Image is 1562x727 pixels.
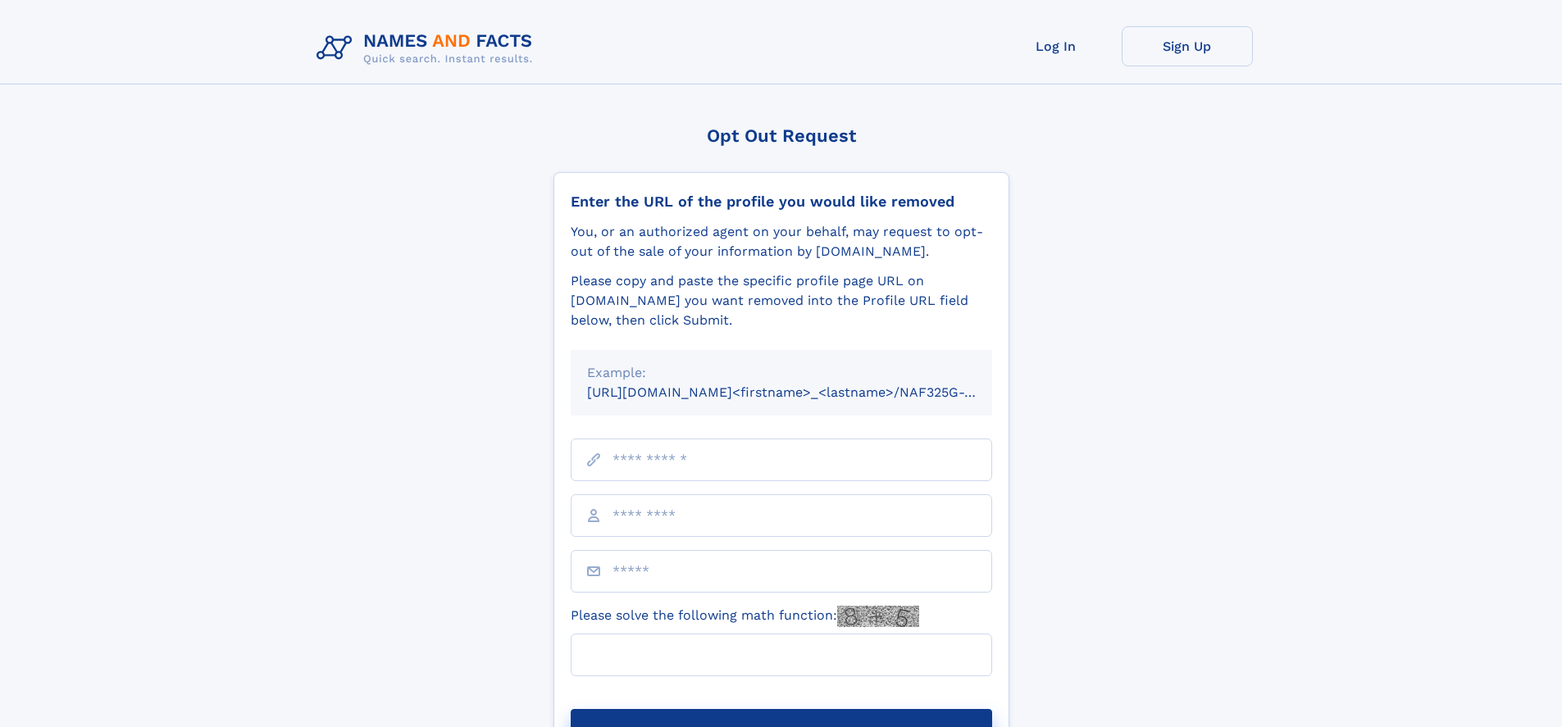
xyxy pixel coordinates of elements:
[310,26,546,70] img: Logo Names and Facts
[571,271,992,330] div: Please copy and paste the specific profile page URL on [DOMAIN_NAME] you want removed into the Pr...
[571,606,919,627] label: Please solve the following math function:
[587,363,976,383] div: Example:
[587,384,1023,400] small: [URL][DOMAIN_NAME]<firstname>_<lastname>/NAF325G-xxxxxxxx
[571,193,992,211] div: Enter the URL of the profile you would like removed
[553,125,1009,146] div: Opt Out Request
[571,222,992,261] div: You, or an authorized agent on your behalf, may request to opt-out of the sale of your informatio...
[1122,26,1253,66] a: Sign Up
[990,26,1122,66] a: Log In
